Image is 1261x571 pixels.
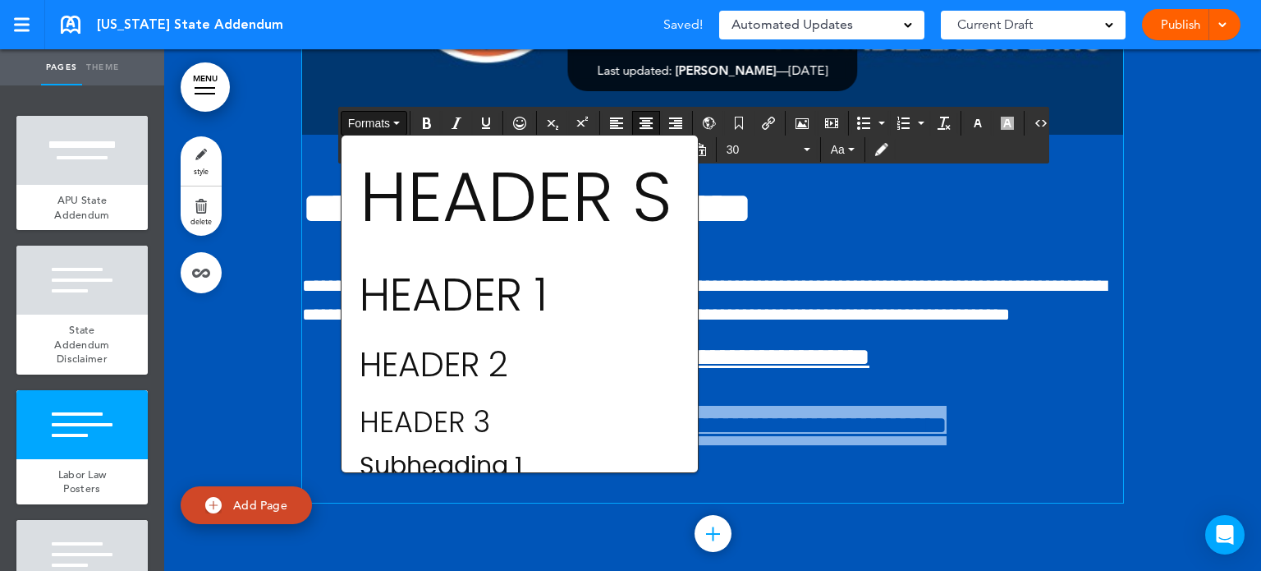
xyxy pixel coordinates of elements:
[957,13,1033,36] span: Current Draft
[358,454,525,479] span: Subheading 1
[97,16,283,34] span: [US_STATE] State Addendum
[731,13,853,36] span: Automated Updates
[190,216,212,226] span: delete
[181,62,230,112] a: MENU
[233,497,287,512] span: Add Page
[1205,515,1245,555] div: Open Intercom Messenger
[413,111,441,136] div: Bold
[603,111,630,136] div: Align left
[788,111,816,136] div: Airmason image
[358,148,674,246] span: Header S
[818,111,846,136] div: Insert/edit media
[598,62,672,78] span: Last updated:
[54,193,109,222] span: APU State Addendum
[569,111,597,136] div: Superscript
[205,497,222,513] img: add.svg
[442,111,470,136] div: Italic
[348,117,390,130] span: Formats
[194,166,209,176] span: style
[539,111,567,136] div: Subscript
[851,111,889,136] div: Bullet list
[725,111,753,136] div: Anchor
[1027,111,1055,136] div: Source code
[16,459,148,504] a: Labor Law Posters
[358,263,549,326] span: Header 1
[662,111,690,136] div: Align right
[358,341,510,388] span: Header 2
[831,143,845,156] span: Aa
[891,111,929,136] div: Numbered list
[663,18,703,31] span: Saved!
[41,49,82,85] a: Pages
[472,111,500,136] div: Underline
[754,111,782,136] div: Insert/edit airmason link
[868,137,896,162] div: Toggle Tracking Changes
[58,467,107,496] span: Labor Law Posters
[632,111,660,136] div: Align center
[598,64,828,76] div: —
[727,141,800,158] span: 30
[695,111,723,136] div: Insert/Edit global anchor link
[676,62,777,78] span: [PERSON_NAME]
[181,486,312,525] a: Add Page
[181,136,222,186] a: style
[358,402,492,442] span: Header 3
[1154,9,1206,40] a: Publish
[16,185,148,230] a: APU State Addendum
[181,186,222,236] a: delete
[686,137,713,162] div: Paste as text
[930,111,958,136] div: Clear formatting
[789,62,828,78] span: [DATE]
[16,315,148,375] a: State Addendum Disclaimer
[54,323,109,366] span: State Addendum Disclaimer
[82,49,123,85] a: Theme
